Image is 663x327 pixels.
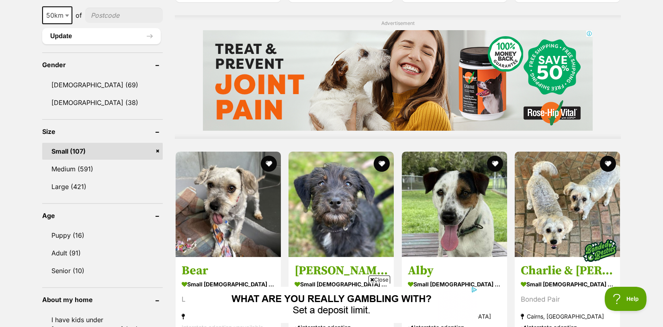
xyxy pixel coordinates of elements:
[515,152,620,257] img: Charlie & Isa - Maltese Dog
[521,278,614,290] strong: small [DEMOGRAPHIC_DATA] Dog
[42,61,163,68] header: Gender
[261,156,277,172] button: favourite
[605,287,647,311] iframe: Help Scout Beacon - Open
[42,262,163,279] a: Senior (10)
[42,76,163,93] a: [DEMOGRAPHIC_DATA] (69)
[487,156,503,172] button: favourite
[408,263,501,278] h3: Alby
[408,311,501,321] strong: Cairns, [GEOGRAPHIC_DATA]
[42,227,163,244] a: Puppy (16)
[408,278,501,290] strong: small [DEMOGRAPHIC_DATA] Dog
[42,212,163,219] header: Age
[203,30,593,131] iframe: Advertisement
[42,143,163,160] a: Small (107)
[175,15,621,139] div: Advertisement
[402,152,507,257] img: Alby - Jack Russell Terrier Dog
[42,245,163,261] a: Adult (91)
[295,278,388,290] strong: small [DEMOGRAPHIC_DATA] Dog
[295,263,388,278] h3: [PERSON_NAME]
[182,263,275,278] h3: Bear
[521,311,614,321] strong: Cairns, [GEOGRAPHIC_DATA]
[408,294,501,304] div: Sweet boy
[289,152,394,257] img: Morris - Schnauzer x Dachshund (Miniature Wire Haired) Dog
[43,10,72,21] span: 50km
[85,8,163,23] input: postcode
[42,94,163,111] a: [DEMOGRAPHIC_DATA] (38)
[182,311,275,321] strong: [GEOGRAPHIC_DATA], [GEOGRAPHIC_DATA]
[521,294,614,304] div: Bonded Pair
[42,296,163,303] header: About my home
[368,276,390,284] span: Close
[42,6,72,24] span: 50km
[182,294,275,304] div: Looking for love
[182,278,275,290] strong: small [DEMOGRAPHIC_DATA] Dog
[76,10,82,20] span: of
[580,230,620,270] img: bonded besties
[176,152,281,257] img: Bear - Maltese Dog
[521,263,614,278] h3: Charlie & [PERSON_NAME]
[185,287,478,323] iframe: Advertisement
[600,156,616,172] button: favourite
[42,128,163,135] header: Size
[374,156,390,172] button: favourite
[42,160,163,177] a: Medium (591)
[42,178,163,195] a: Large (421)
[42,28,161,44] button: Update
